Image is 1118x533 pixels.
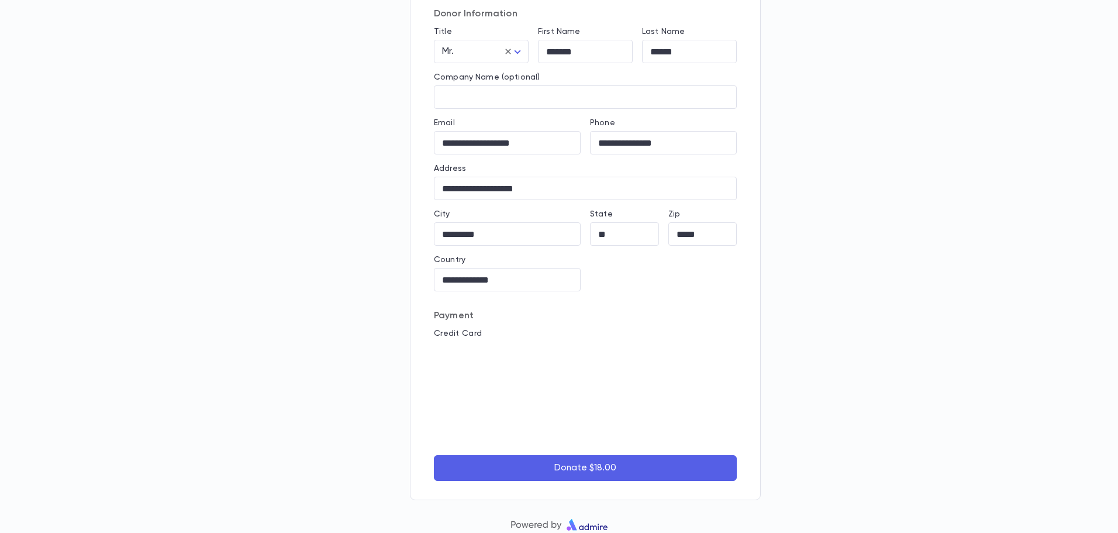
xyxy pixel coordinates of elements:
[538,27,580,36] label: First Name
[434,455,737,481] button: Donate $18.00
[434,27,452,36] label: Title
[434,40,529,63] div: Mr.
[668,209,680,219] label: Zip
[434,73,540,82] label: Company Name (optional)
[590,118,615,128] label: Phone
[434,8,737,20] p: Donor Information
[434,255,465,264] label: Country
[434,209,450,219] label: City
[434,310,737,322] p: Payment
[590,209,613,219] label: State
[434,329,737,338] p: Credit Card
[434,164,466,173] label: Address
[642,27,685,36] label: Last Name
[434,118,455,128] label: Email
[442,47,454,56] span: Mr.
